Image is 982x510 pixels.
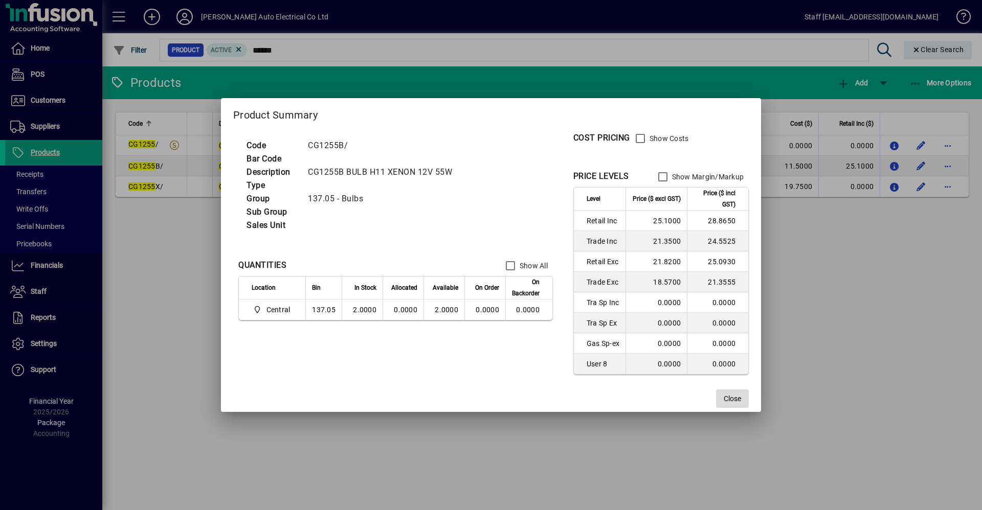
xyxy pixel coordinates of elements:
td: 18.5700 [626,272,687,292]
td: 137.05 [305,299,342,320]
td: 0.0000 [626,354,687,374]
label: Show Margin/Markup [670,172,744,182]
label: Show All [518,261,548,271]
div: PRICE LEVELS [573,170,629,182]
button: Close [716,389,749,408]
td: 0.0000 [687,292,748,313]
span: Retail Exc [587,257,619,267]
td: 2.0000 [423,299,464,320]
span: Bin [312,282,321,293]
td: Sub Group [241,205,303,219]
td: 21.8200 [626,251,687,272]
td: Sales Unit [241,219,303,232]
span: Location [252,282,276,293]
td: 21.3500 [626,231,687,251]
span: Central [252,304,294,316]
td: 0.0000 [383,299,423,320]
span: Trade Exc [587,277,619,287]
span: Available [433,282,458,293]
td: CG1255B/ [303,139,464,152]
span: Close [724,393,741,404]
td: Type [241,179,303,192]
span: In Stock [354,282,376,293]
span: Tra Sp Ex [587,318,619,328]
td: 0.0000 [626,313,687,333]
td: 25.1000 [626,211,687,231]
td: 24.5525 [687,231,748,251]
span: Price ($ incl GST) [694,188,735,210]
span: Central [266,305,291,315]
label: Show Costs [648,133,689,144]
td: 0.0000 [626,292,687,313]
td: Code [241,139,303,152]
td: 28.8650 [687,211,748,231]
td: Description [241,166,303,179]
td: 0.0000 [687,313,748,333]
td: 2.0000 [342,299,383,320]
td: 137.05 - Bulbs [303,192,464,205]
span: Gas Sp-ex [587,338,619,349]
span: 0.0000 [476,306,499,314]
td: 25.0930 [687,251,748,272]
div: COST PRICING [573,132,630,144]
td: 0.0000 [505,299,552,320]
span: User 8 [587,359,619,369]
td: 0.0000 [687,354,748,374]
td: Bar Code [241,152,303,166]
span: On Order [475,282,499,293]
td: CG1255B BULB H11 XENON 12V 55W [303,166,464,179]
div: QUANTITIES [238,259,286,271]
td: Group [241,192,303,205]
td: 0.0000 [687,333,748,354]
span: Level [587,193,600,204]
h2: Product Summary [221,98,761,128]
span: On Backorder [512,276,540,299]
span: Price ($ excl GST) [633,193,681,204]
span: Trade Inc [587,236,619,246]
span: Tra Sp Inc [587,297,619,308]
span: Retail Inc [587,216,619,226]
td: 21.3555 [687,272,748,292]
td: 0.0000 [626,333,687,354]
span: Allocated [391,282,417,293]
